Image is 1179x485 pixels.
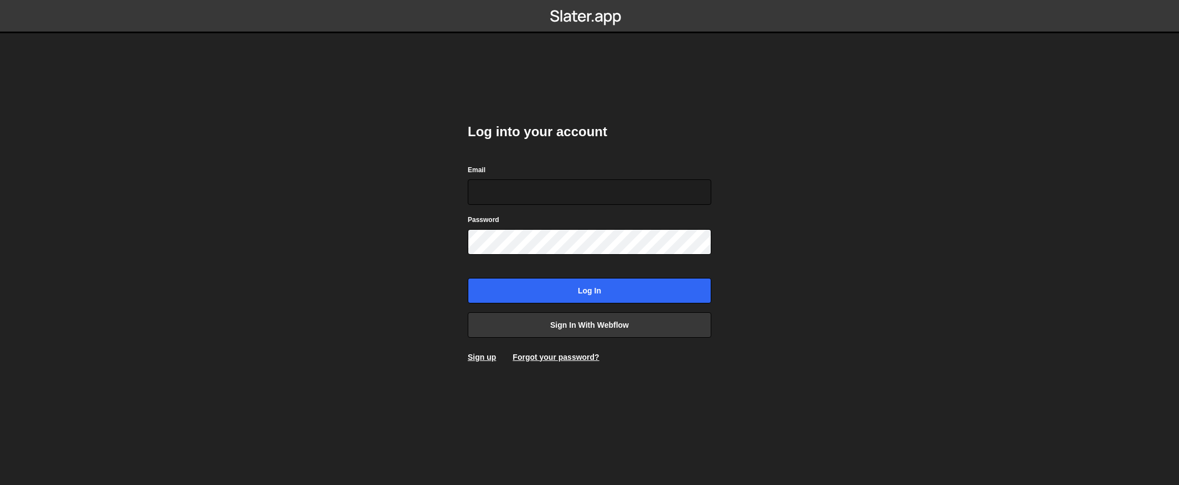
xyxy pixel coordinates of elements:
label: Email [468,164,485,176]
label: Password [468,214,499,225]
a: Forgot your password? [513,353,599,362]
a: Sign in with Webflow [468,312,711,338]
a: Sign up [468,353,496,362]
input: Log in [468,278,711,303]
h2: Log into your account [468,123,711,141]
